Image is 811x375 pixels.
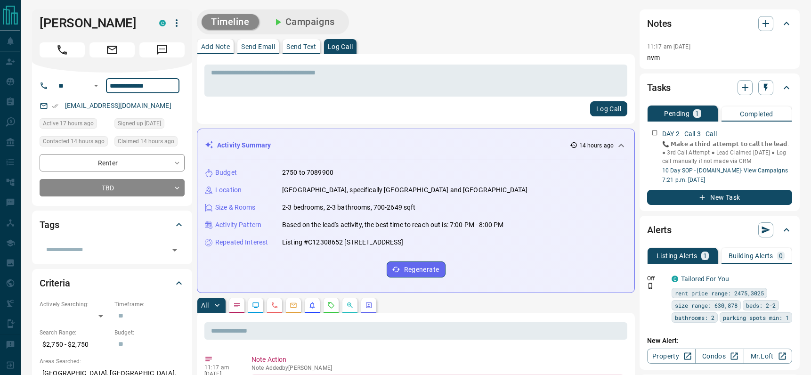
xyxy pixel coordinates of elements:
p: Timeframe: [114,300,185,309]
p: nvm [647,53,792,63]
div: Tue Aug 12 2025 [114,136,185,149]
span: Active 17 hours ago [43,119,94,128]
svg: Email Verified [52,103,58,109]
span: parking spots min: 1 [723,313,789,322]
svg: Requests [327,302,335,309]
p: Location [215,185,242,195]
p: Budget [215,168,237,178]
h2: Tasks [647,80,671,95]
span: bathrooms: 2 [675,313,714,322]
p: Listing #C12308652 [STREET_ADDRESS] [282,237,404,247]
svg: Listing Alerts [308,302,316,309]
p: All [201,302,209,309]
button: Open [168,244,181,257]
button: Timeline [202,14,259,30]
div: Tue Aug 12 2025 [40,118,110,131]
div: Criteria [40,272,185,294]
p: Send Email [241,43,275,50]
p: 2750 to 7089900 [282,168,333,178]
div: Alerts [647,219,792,241]
h1: [PERSON_NAME] [40,16,145,31]
p: Note Action [251,355,624,365]
p: Off [647,274,666,283]
svg: Opportunities [346,302,354,309]
div: condos.ca [672,276,678,282]
svg: Agent Actions [365,302,373,309]
a: [EMAIL_ADDRESS][DOMAIN_NAME] [65,102,171,109]
p: Listing Alerts [657,253,697,259]
p: 1 [703,253,707,259]
span: beds: 2-2 [746,301,776,310]
span: Email [89,42,135,57]
p: $2,750 - $2,750 [40,337,110,352]
div: Tue Aug 12 2025 [40,136,110,149]
p: Log Call [328,43,353,50]
span: rent price range: 2475,3025 [675,288,764,298]
div: Tue Jul 22 2025 [114,118,185,131]
p: Activity Pattern [215,220,261,230]
p: Note Added by [PERSON_NAME] [251,365,624,371]
span: Signed up [DATE] [118,119,161,128]
div: Tags [40,213,185,236]
p: New Alert: [647,336,792,346]
p: Activity Summary [217,140,271,150]
button: Log Call [590,101,627,116]
p: 2-3 bedrooms, 2-3 bathrooms, 700-2649 sqft [282,203,416,212]
div: Notes [647,12,792,35]
p: DAY 2 - Call 3 - Call [662,129,717,139]
span: size range: 630,878 [675,301,738,310]
p: Building Alerts [729,253,773,259]
h2: Tags [40,217,59,232]
a: Property [647,349,696,364]
span: Message [139,42,185,57]
p: 0 [779,253,783,259]
svg: Calls [271,302,278,309]
button: Open [90,80,102,91]
svg: Lead Browsing Activity [252,302,260,309]
button: Campaigns [263,14,344,30]
svg: Notes [233,302,241,309]
p: [GEOGRAPHIC_DATA], specifically [GEOGRAPHIC_DATA] and [GEOGRAPHIC_DATA] [282,185,527,195]
p: Send Text [286,43,316,50]
span: Contacted 14 hours ago [43,137,105,146]
div: Tasks [647,76,792,99]
h2: Criteria [40,276,70,291]
p: 📞 𝗠𝗮𝗸𝗲 𝗮 𝘁𝗵𝗶𝗿𝗱 𝗮𝘁𝘁𝗲𝗺𝗽𝘁 𝘁𝗼 𝗰𝗮𝗹𝗹 𝘁𝗵𝗲 𝗹𝗲𝗮𝗱. ● 3rd Call Attempt ● Lead Claimed [DATE] ● Log call manu... [662,140,792,165]
p: 7:21 p.m. [DATE] [662,176,792,184]
svg: Push Notification Only [647,283,654,289]
h2: Alerts [647,222,672,237]
button: Regenerate [387,261,446,277]
p: 11:17 am [DATE] [647,43,690,50]
p: Size & Rooms [215,203,256,212]
p: 14 hours ago [579,141,614,150]
p: Search Range: [40,328,110,337]
span: Call [40,42,85,57]
p: Actively Searching: [40,300,110,309]
div: Activity Summary14 hours ago [205,137,627,154]
p: Budget: [114,328,185,337]
button: New Task [647,190,792,205]
p: Add Note [201,43,230,50]
svg: Emails [290,302,297,309]
p: Repeated Interest [215,237,268,247]
div: condos.ca [159,20,166,26]
p: Based on the lead's activity, the best time to reach out is: 7:00 PM - 8:00 PM [282,220,503,230]
p: Pending [664,110,689,117]
p: 1 [695,110,699,117]
a: 10 Day SOP - [DOMAIN_NAME]- View Campaigns [662,167,788,174]
span: Claimed 14 hours ago [118,137,174,146]
p: 11:17 am [204,364,237,371]
a: Tailored For You [681,275,729,283]
div: TBD [40,179,185,196]
h2: Notes [647,16,672,31]
p: Completed [740,111,773,117]
p: Areas Searched: [40,357,185,366]
div: Renter [40,154,185,171]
